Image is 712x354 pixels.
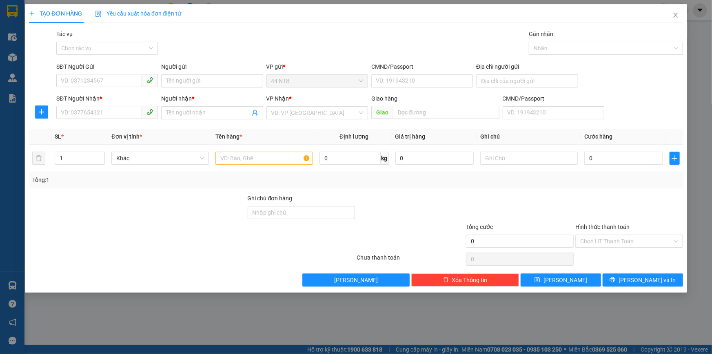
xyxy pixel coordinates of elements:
span: save [535,277,540,283]
button: Close [664,4,687,27]
input: Ghi Chú [480,152,578,165]
span: printer [610,277,616,283]
span: TẠO ĐƠN HÀNG [29,10,82,17]
span: Xóa Thông tin [452,276,488,285]
input: Địa chỉ của người gửi [476,74,578,87]
button: printer[PERSON_NAME] và In [603,273,683,287]
span: phone [146,109,153,115]
div: Người gửi [161,62,263,71]
div: CMND/Passport [503,94,604,103]
label: Ghi chú đơn hàng [248,195,293,202]
th: Ghi chú [477,129,581,145]
span: Cước hàng [584,133,612,140]
label: Gán nhãn [529,31,554,37]
div: Chưa thanh toán [356,253,466,267]
button: [PERSON_NAME] [302,273,410,287]
span: Tên hàng [215,133,242,140]
div: Tổng: 1 [32,175,275,184]
input: Ghi chú đơn hàng [248,206,355,219]
label: Tác vụ [56,31,73,37]
span: VP Nhận [266,95,289,102]
span: Tổng cước [466,224,493,230]
span: 44 NTB [271,75,363,87]
div: Địa chỉ người gửi [476,62,578,71]
span: [PERSON_NAME] và In [619,276,676,285]
span: Định lượng [339,133,368,140]
span: Giao hàng [371,95,397,102]
input: Dọc đường [393,106,499,119]
button: plus [35,105,49,119]
span: Khác [116,152,204,164]
button: deleteXóa Thông tin [411,273,519,287]
span: Yêu cầu xuất hóa đơn điện tử [95,10,181,17]
span: Đơn vị tính [111,133,142,140]
span: plus [36,109,48,115]
div: VP gửi [266,62,368,71]
button: plus [670,152,680,165]
div: SĐT Người Gửi [56,62,158,71]
span: phone [146,77,153,83]
label: Hình thức thanh toán [575,224,630,230]
div: CMND/Passport [371,62,473,71]
input: VD: Bàn, Ghế [215,152,313,165]
span: user-add [252,110,258,116]
input: 0 [395,152,474,165]
span: plus [29,11,35,16]
span: [PERSON_NAME] [543,276,587,285]
span: [PERSON_NAME] [334,276,378,285]
span: SL [55,133,61,140]
span: plus [670,155,679,161]
span: close [672,12,679,18]
span: kg [381,152,389,165]
div: SĐT Người Nhận [56,94,158,103]
button: save[PERSON_NAME] [521,273,601,287]
span: delete [443,277,449,283]
div: Người nhận [161,94,263,103]
span: Giá trị hàng [395,133,426,140]
button: delete [32,152,45,165]
img: icon [95,11,102,17]
span: Giao [371,106,393,119]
